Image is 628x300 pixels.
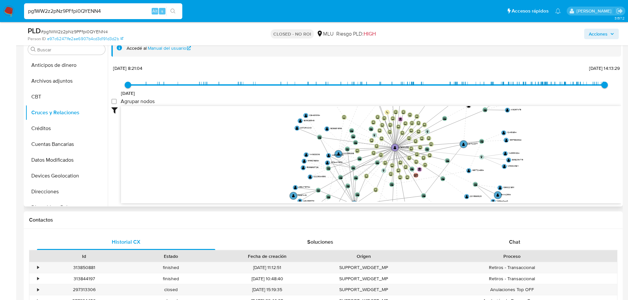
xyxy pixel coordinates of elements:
[25,73,108,89] button: Archivos adjuntos
[410,168,414,170] text: 
[422,195,425,197] text: 
[358,158,361,160] text: 
[399,161,402,165] text: 
[512,8,549,14] span: Accesos rápidos
[428,137,430,140] text: 
[511,108,521,111] text: 413097475
[128,262,214,273] div: finished
[467,142,478,145] text: 1231744377
[443,118,446,120] text: 
[121,90,135,96] span: [DATE]
[374,188,377,192] text: 
[161,8,163,14] span: s
[512,158,523,161] text: 1838294719
[303,119,314,122] text: 180928546
[343,116,345,119] text: 
[390,172,392,176] text: 
[317,189,320,192] text: 
[376,115,379,119] text: 
[31,47,36,52] button: Buscar
[327,167,330,170] text: 
[414,174,418,177] text: 
[376,162,379,164] text: 
[292,194,295,198] text: 
[508,151,520,154] text: 1143591004
[397,169,400,173] text: 
[365,175,368,178] text: 
[305,153,308,157] text: 
[446,160,449,162] text: 
[127,45,147,51] span: Accedé al
[299,119,302,123] text: 
[555,8,561,14] a: Notificaciones
[398,146,409,149] text: 147893468
[41,284,128,295] div: 297313306
[404,122,406,125] text: 
[502,131,505,135] text: 
[309,113,320,116] text: 1284816164
[399,176,401,179] text: 
[397,125,400,129] text: 
[496,193,499,197] text: 
[24,7,182,15] input: Buscar usuario o caso...
[577,8,614,14] p: giorgio.franco@mercadolibre.com
[309,153,320,156] text: 1141600016
[480,140,484,143] text: 
[346,148,349,150] text: 
[416,115,418,119] text: 
[389,123,391,127] text: 
[132,253,210,259] div: Estado
[25,57,108,73] button: Anticipos de dinero
[503,186,514,189] text: 1063221891
[37,276,39,282] div: •
[392,117,394,121] text: 
[336,30,376,38] span: Riesgo PLD:
[352,135,355,138] text: 
[390,183,394,186] text: 
[356,194,359,196] text: 
[426,148,429,150] text: 
[271,29,314,39] p: CLOSED - NO ROI
[411,122,413,125] text: 
[320,284,407,295] div: SUPPORT_WIDGET_MP
[509,238,520,246] span: Chat
[128,273,214,284] div: finished
[414,140,417,143] text: 
[402,110,404,114] text: 
[25,89,108,105] button: CBT
[504,152,507,155] text: 
[374,134,375,137] text: 
[404,165,407,169] text: 
[326,127,328,131] text: 
[339,177,343,179] text: 
[354,177,358,179] text: 
[584,29,619,39] button: Acciones
[401,131,404,135] text: 
[484,109,487,111] text: 
[429,154,431,157] text: 
[422,156,425,160] text: 
[462,142,465,146] text: 
[380,137,383,141] text: 
[25,200,108,215] button: Dispositivos Point
[472,169,484,172] text: 1657724654
[356,149,358,153] text: 
[350,130,353,132] text: 
[112,238,140,246] span: Historial CX
[37,264,39,271] div: •
[37,47,103,53] input: Buscar
[337,152,340,156] text: 
[148,45,191,51] a: Manual del usuario
[470,194,482,197] text: 2011566923
[25,152,108,168] button: Datos Modificados
[412,253,613,259] div: Proceso
[506,108,509,112] text: 
[113,65,142,71] span: [DATE] 8:21:04
[372,121,374,124] text: 
[407,273,617,284] div: Retiros - Transaccional
[303,199,314,202] text: 1234939731
[383,169,384,172] text: 
[111,99,117,104] input: Agrupar nodos
[467,104,470,107] text: 
[25,184,108,200] button: Direcciones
